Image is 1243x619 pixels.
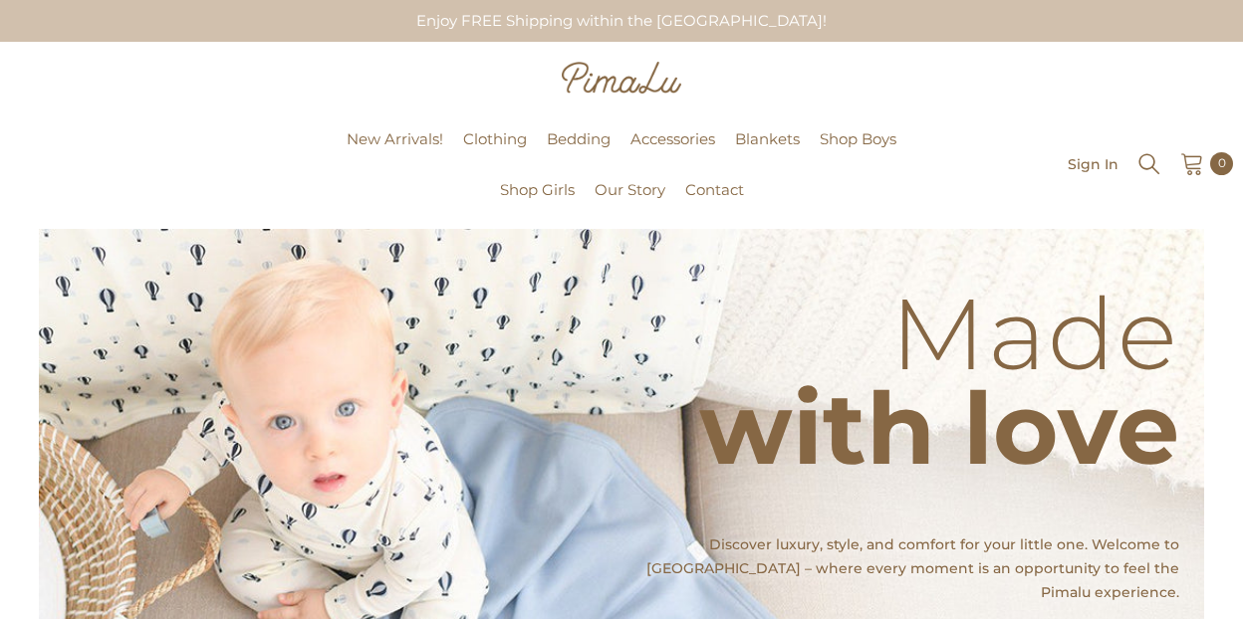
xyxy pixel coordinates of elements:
[1136,149,1162,177] summary: Search
[685,180,744,199] span: Contact
[735,129,800,148] span: Blankets
[675,178,754,229] a: Contact
[630,129,715,148] span: Accessories
[699,328,1179,338] p: Made
[500,180,575,199] span: Shop Girls
[10,157,73,172] a: Pimalu
[725,127,810,178] a: Blankets
[1068,157,1119,171] span: Sign In
[585,178,675,229] a: Our Story
[595,180,665,199] span: Our Story
[820,129,896,148] span: Shop Boys
[347,129,443,148] span: New Arrivals!
[463,129,527,148] span: Clothing
[617,532,1179,604] p: Discover luxury, style, and comfort for your little one. Welcome to [GEOGRAPHIC_DATA] – where eve...
[810,127,906,178] a: Shop Boys
[547,129,611,148] span: Bedding
[537,127,621,178] a: Bedding
[337,127,453,178] a: New Arrivals!
[490,178,585,229] a: Shop Girls
[621,127,725,178] a: Accessories
[562,62,681,94] img: Pimalu
[699,423,1179,433] p: with love
[453,127,537,178] a: Clothing
[331,2,913,40] div: Enjoy FREE Shipping within the [GEOGRAPHIC_DATA]!
[1218,152,1226,174] span: 0
[1068,156,1119,171] a: Sign In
